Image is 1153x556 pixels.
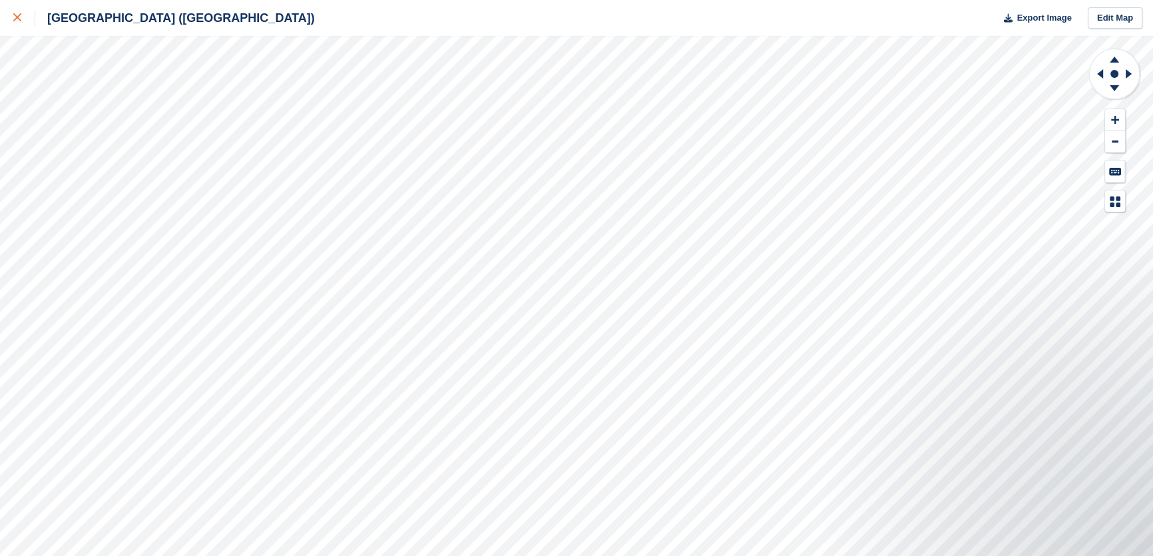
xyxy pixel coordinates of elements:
[1088,7,1142,29] a: Edit Map
[996,7,1072,29] button: Export Image
[1105,160,1125,182] button: Keyboard Shortcuts
[1105,190,1125,212] button: Map Legend
[1105,131,1125,153] button: Zoom Out
[1017,11,1071,25] span: Export Image
[35,10,315,26] div: [GEOGRAPHIC_DATA] ([GEOGRAPHIC_DATA])
[1105,109,1125,131] button: Zoom In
